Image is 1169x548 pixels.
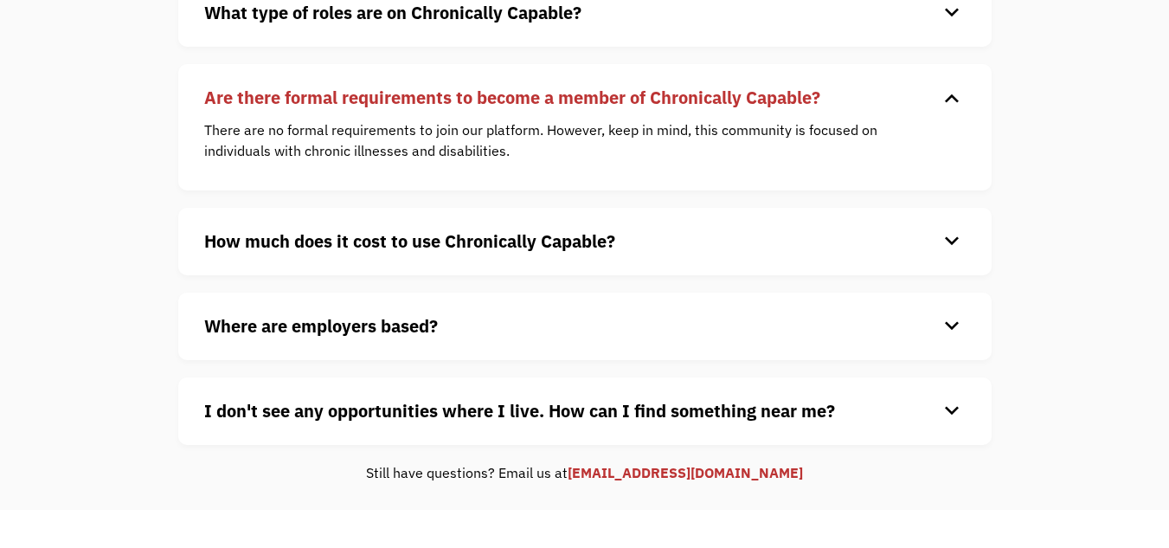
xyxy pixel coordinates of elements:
[938,398,966,424] div: keyboard_arrow_down
[204,229,615,253] strong: How much does it cost to use Chronically Capable?
[204,1,581,24] strong: What type of roles are on Chronically Capable?
[938,85,966,111] div: keyboard_arrow_down
[204,399,835,422] strong: I don't see any opportunities where I live. How can I find something near me?
[204,86,820,109] strong: Are there formal requirements to become a member of Chronically Capable?
[938,229,966,255] div: keyboard_arrow_down
[204,314,438,338] strong: Where are employers based?
[938,313,966,339] div: keyboard_arrow_down
[568,464,803,481] a: [EMAIL_ADDRESS][DOMAIN_NAME]
[204,119,940,161] p: There are no formal requirements to join our platform. However, keep in mind, this community is f...
[178,462,992,483] div: Still have questions? Email us at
